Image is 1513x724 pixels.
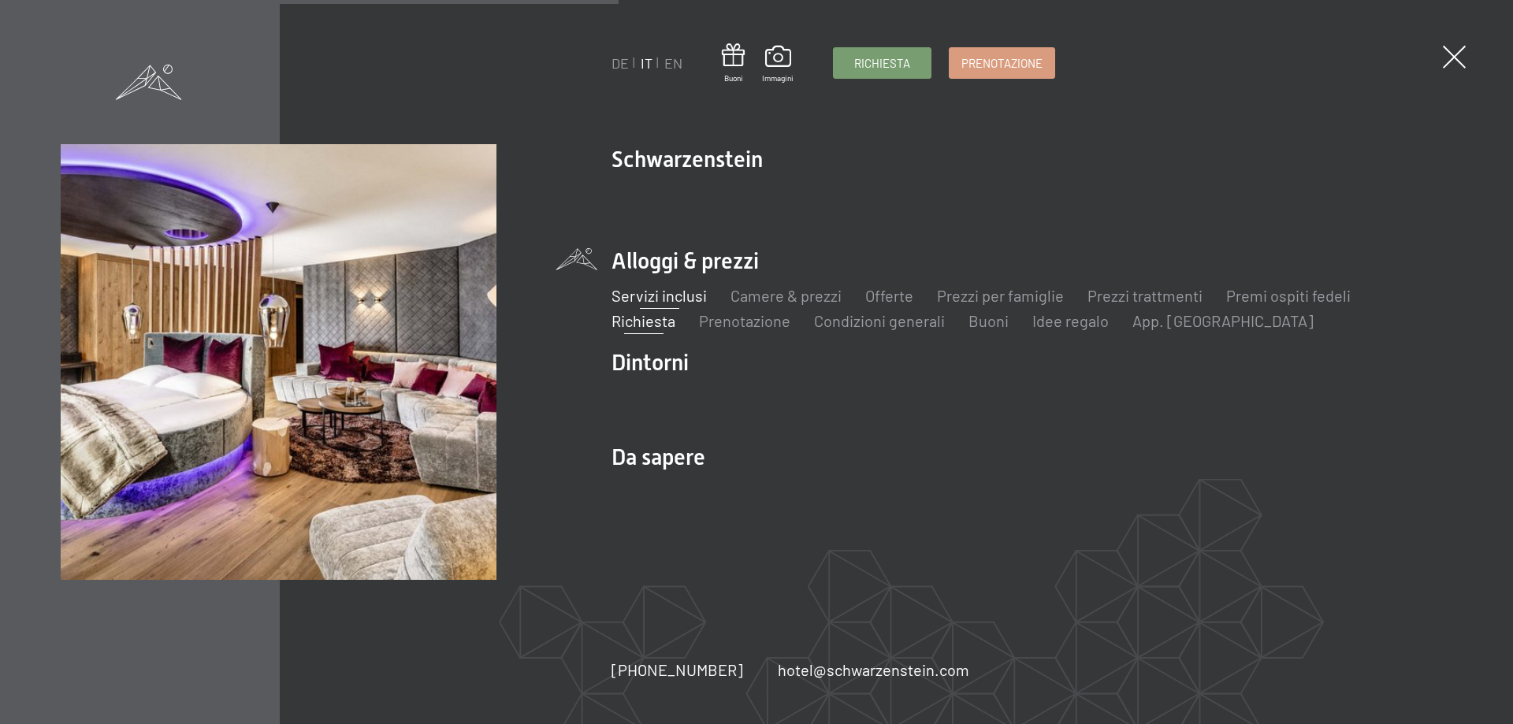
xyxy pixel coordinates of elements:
a: App. [GEOGRAPHIC_DATA] [1132,311,1314,330]
a: Buoni [722,43,745,84]
span: Richiesta [854,55,910,72]
a: Buoni [968,311,1009,330]
span: Immagini [762,72,794,84]
a: Prenotazione [699,311,790,330]
a: Camere & prezzi [730,286,842,305]
a: EN [664,54,682,72]
a: Offerte [865,286,913,305]
a: Prezzi trattmenti [1087,286,1203,305]
a: hotel@schwarzenstein.com [778,659,969,681]
a: Richiesta [612,311,675,330]
a: Richiesta [834,48,931,78]
span: Prenotazione [961,55,1043,72]
a: IT [641,54,652,72]
a: [PHONE_NUMBER] [612,659,743,681]
a: Immagini [762,46,794,84]
a: Idee regalo [1032,311,1109,330]
span: Buoni [722,72,745,84]
a: Condizioni generali [814,311,945,330]
a: Prezzi per famiglie [937,286,1064,305]
a: Prenotazione [950,48,1054,78]
a: Premi ospiti fedeli [1226,286,1351,305]
a: DE [612,54,629,72]
a: Servizi inclusi [612,286,707,305]
span: [PHONE_NUMBER] [612,660,743,679]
